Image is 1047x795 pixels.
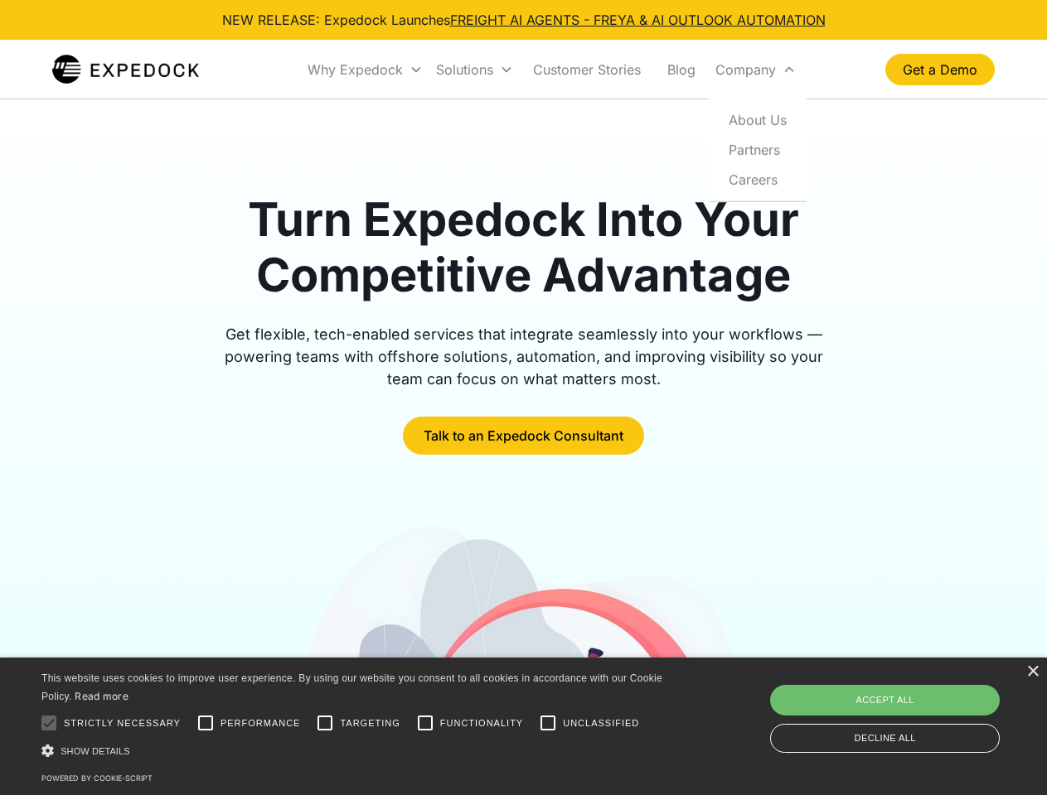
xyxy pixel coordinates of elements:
[715,104,800,134] a: About Us
[41,742,668,759] div: Show details
[429,41,520,98] div: Solutions
[403,417,644,455] a: Talk to an Expedock Consultant
[771,616,1047,795] iframe: Chat Widget
[715,134,800,164] a: Partners
[206,192,842,303] h1: Turn Expedock Into Your Competitive Advantage
[64,716,181,730] span: Strictly necessary
[206,323,842,390] div: Get flexible, tech-enabled services that integrate seamlessly into your workflows — powering team...
[715,164,800,194] a: Careers
[301,41,429,98] div: Why Expedock
[709,98,807,201] nav: Company
[308,61,403,78] div: Why Expedock
[61,746,130,756] span: Show details
[520,41,654,98] a: Customer Stories
[654,41,709,98] a: Blog
[222,10,826,30] div: NEW RELEASE: Expedock Launches
[436,61,493,78] div: Solutions
[885,54,995,85] a: Get a Demo
[52,53,199,86] a: home
[75,690,128,702] a: Read more
[709,41,802,98] div: Company
[41,672,662,703] span: This website uses cookies to improve user experience. By using our website you consent to all coo...
[41,773,153,783] a: Powered by cookie-script
[715,61,776,78] div: Company
[52,53,199,86] img: Expedock Logo
[440,716,523,730] span: Functionality
[221,716,301,730] span: Performance
[563,716,639,730] span: Unclassified
[450,12,826,28] a: FREIGHT AI AGENTS - FREYA & AI OUTLOOK AUTOMATION
[340,716,400,730] span: Targeting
